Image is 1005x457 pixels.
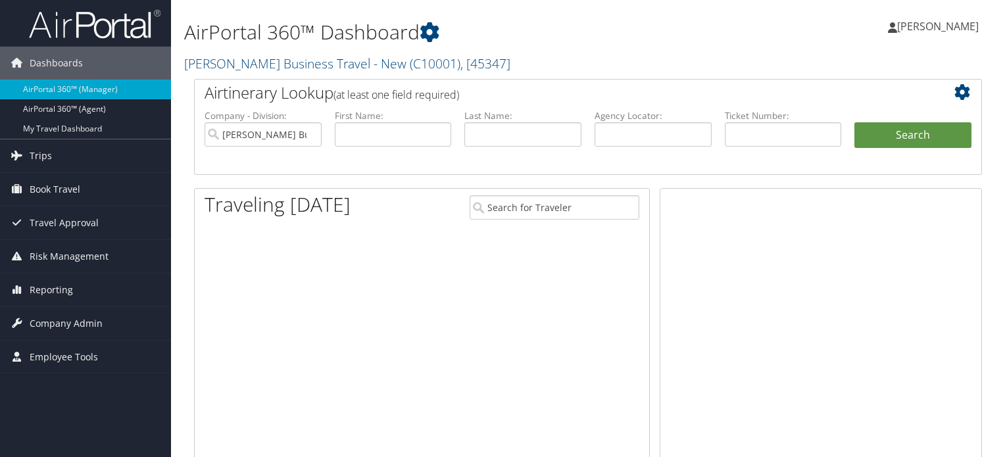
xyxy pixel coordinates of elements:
[30,307,103,340] span: Company Admin
[725,109,842,122] label: Ticket Number:
[205,191,351,218] h1: Traveling [DATE]
[205,82,906,104] h2: Airtinerary Lookup
[470,195,639,220] input: Search for Traveler
[897,19,979,34] span: [PERSON_NAME]
[184,55,510,72] a: [PERSON_NAME] Business Travel - New
[205,109,322,122] label: Company - Division:
[184,18,723,46] h1: AirPortal 360™ Dashboard
[29,9,160,39] img: airportal-logo.png
[30,206,99,239] span: Travel Approval
[30,47,83,80] span: Dashboards
[464,109,581,122] label: Last Name:
[595,109,712,122] label: Agency Locator:
[30,240,109,273] span: Risk Management
[854,122,971,149] button: Search
[335,109,452,122] label: First Name:
[30,173,80,206] span: Book Travel
[888,7,992,46] a: [PERSON_NAME]
[460,55,510,72] span: , [ 45347 ]
[30,139,52,172] span: Trips
[30,274,73,306] span: Reporting
[30,341,98,373] span: Employee Tools
[333,87,459,102] span: (at least one field required)
[410,55,460,72] span: ( C10001 )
